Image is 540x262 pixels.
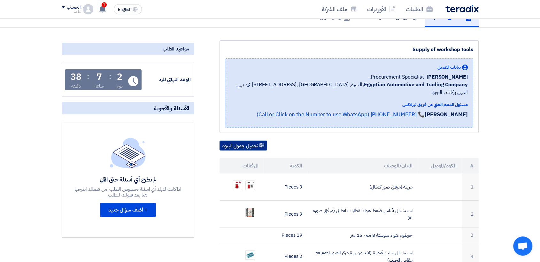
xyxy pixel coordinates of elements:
div: مواعيد الطلب [62,43,194,55]
h5: أوامر التوريد [317,13,350,20]
img: IMGWA__1758116942569.jpg [246,207,255,218]
a: 📞 [PHONE_NUMBER] (Call or Click on the Number to use WhatsApp) [257,111,425,119]
a: ملف الشركة [317,2,362,17]
img: profile_test.png [83,4,93,14]
div: الموعد النهائي للرد [143,76,191,83]
span: 1 [102,2,107,7]
h5: ملخص الطلب [432,13,472,20]
span: Procurement Specialist, [369,73,424,81]
img: WhatsApp_Image__at__1758116777113.jpeg [233,181,242,190]
div: الحساب [67,5,81,10]
a: الطلبات [401,2,438,17]
div: لم تطرح أي أسئلة حتى الآن [73,176,182,183]
th: البيان/الوصف [307,158,418,173]
td: 3 [462,228,479,243]
td: 9 Pieces [263,173,307,201]
div: : [87,71,89,82]
td: 2 [462,201,479,228]
div: Open chat [513,236,532,256]
td: 1 [462,173,479,201]
th: المرفقات [220,158,264,173]
td: 9 Pieces [263,201,307,228]
img: WhatsApp_Image__at__1758116770919.jpeg [246,181,255,190]
a: الأوردرات [362,2,401,17]
div: مسئول الدعم الفني من فريق تيرادكس [230,101,468,108]
div: ساعة [95,83,104,89]
span: الجيزة, [GEOGRAPHIC_DATA] ,[STREET_ADDRESS] محمد بهي الدين بركات , الجيزة [230,81,468,96]
div: دقيقة [71,83,81,89]
img: Teradix logo [445,5,479,12]
b: Egyptian Automotive and Trading Company, [362,81,467,89]
div: 7 [96,73,102,81]
button: English [114,4,142,14]
span: English [118,7,131,12]
button: + أضف سؤال جديد [100,203,156,217]
span: الأسئلة والأجوبة [154,104,189,112]
div: ماجد [62,10,81,13]
span: [PERSON_NAME] [427,73,468,81]
img: WhatsApp_Image__at__1758117160394.jpeg [246,251,255,259]
th: الكمية [263,158,307,173]
div: : [109,71,111,82]
td: اسبيشيال قياس ضغط هواء الاطارات ايطالى (مرفق صوره له) [307,201,418,228]
td: 19 Pieces [263,228,307,243]
div: يوم [117,83,123,89]
img: empty_state_list.svg [110,138,146,168]
td: خرطوم هواء سوستة 8 مم- 15 متر [307,228,418,243]
div: Supply of workshop tools [225,46,473,53]
td: مزيتة (مرفق صور كمثال) [307,173,418,201]
span: بيانات العميل [437,64,461,71]
th: # [462,158,479,173]
div: اذا كانت لديك أي اسئلة بخصوص الطلب, من فضلك اطرحها هنا بعد قبولك للطلب [73,186,182,198]
th: الكود/الموديل [418,158,462,173]
div: 38 [71,73,81,81]
h5: عروض الأسعار المقدمة [364,13,418,20]
strong: [PERSON_NAME] [425,111,468,119]
div: 2 [117,73,122,81]
button: تحميل جدول البنود [220,141,267,151]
